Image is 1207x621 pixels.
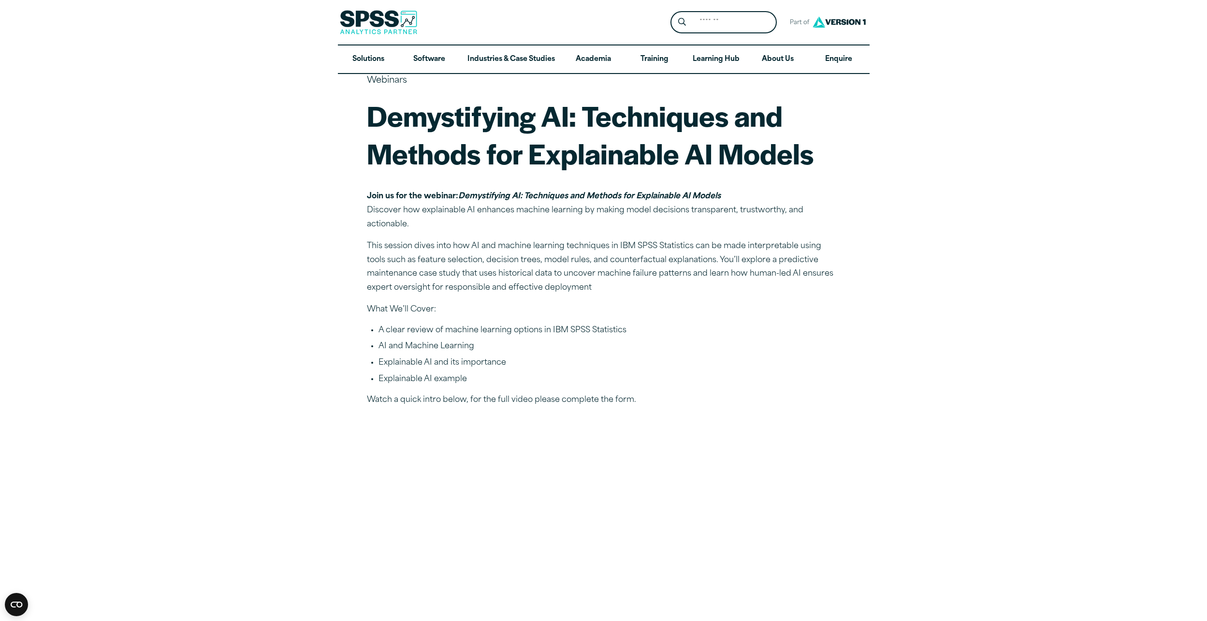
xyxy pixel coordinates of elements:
[460,45,563,74] a: Industries & Case Studies
[685,45,747,74] a: Learning Hub
[563,45,624,74] a: Academia
[678,18,686,26] svg: Search magnifying glass icon
[338,45,399,74] a: Solutions
[673,14,691,31] button: Search magnifying glass icon
[367,239,841,295] p: This session dives into how AI and machine learning techniques in IBM SPSS Statistics can be made...
[367,74,841,88] p: Webinars
[399,45,460,74] a: Software
[670,11,777,34] form: Site Header Search Form
[367,192,721,200] strong: Join us for the webinar:
[367,190,841,231] p: Discover how explainable AI enhances machine learning by making model decisions transparent, trus...
[367,303,841,317] p: What We’ll Cover:
[5,593,28,616] button: Open CMP widget
[747,45,808,74] a: About Us
[624,45,684,74] a: Training
[808,45,869,74] a: Enquire
[378,373,841,386] li: Explainable AI example
[378,340,841,353] li: AI and Machine Learning
[378,357,841,370] li: Explainable AI and its importance
[340,10,417,34] img: SPSS Analytics Partner
[338,45,870,74] nav: Desktop version of site main menu
[810,13,868,31] img: Version1 Logo
[367,393,841,407] p: Watch a quick intro below, for the full video please complete the form.
[458,192,721,200] em: Demystifying AI: Techniques and Methods for Explainable AI Models
[785,16,810,30] span: Part of
[378,325,841,337] li: A clear review of machine learning options in IBM SPSS Statistics
[367,97,841,172] h1: Demystifying AI: Techniques and Methods for Explainable AI Models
